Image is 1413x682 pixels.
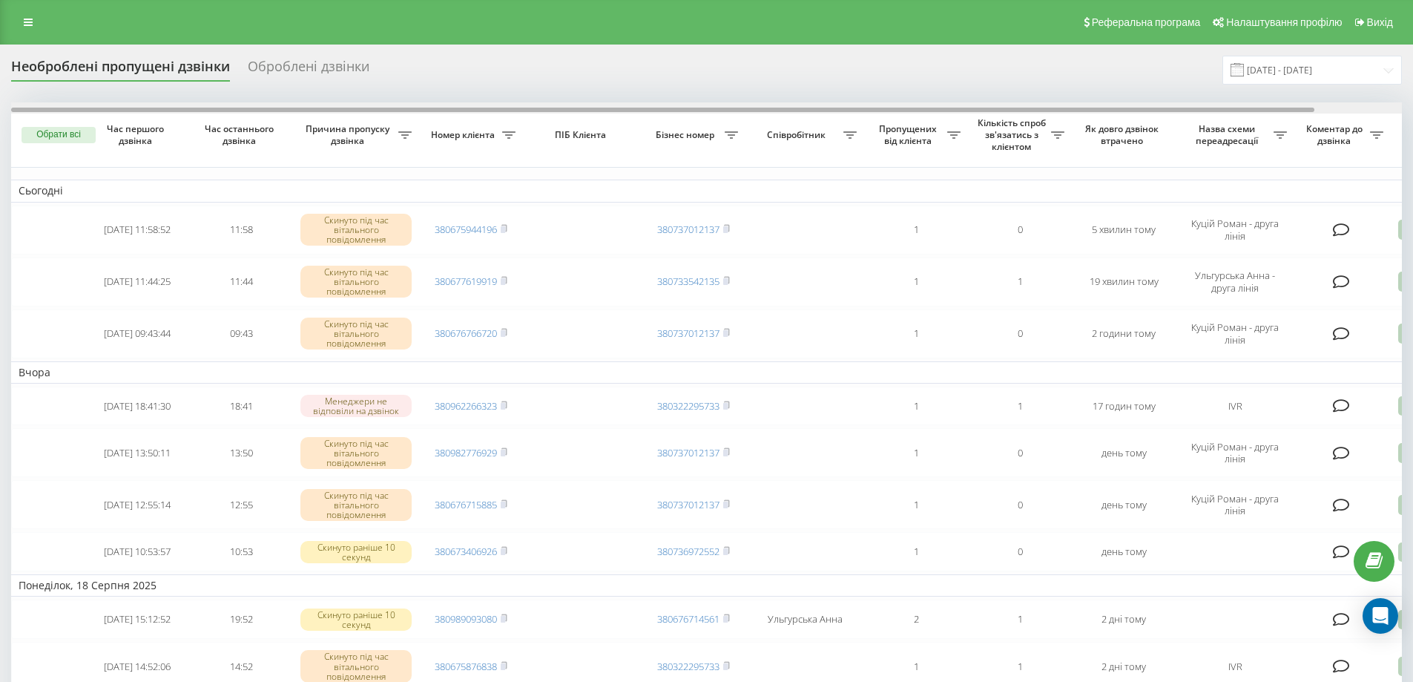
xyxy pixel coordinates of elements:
[968,480,1072,529] td: 0
[189,309,293,358] td: 09:43
[1176,428,1294,477] td: Куцій Роман - друга лінія
[435,399,497,413] a: 380962266323
[1183,123,1274,146] span: Назва схеми переадресації
[864,532,968,571] td: 1
[248,59,369,82] div: Оброблені дзвінки
[657,498,719,511] a: 380737012137
[85,480,189,529] td: [DATE] 12:55:14
[1363,598,1398,634] div: Open Intercom Messenger
[300,541,412,563] div: Скинуто раніше 10 секунд
[300,318,412,350] div: Скинуто під час вітального повідомлення
[11,59,230,82] div: Необроблені пропущені дзвінки
[85,309,189,358] td: [DATE] 09:43:44
[1176,387,1294,426] td: IVR
[657,275,719,288] a: 380733542135
[864,206,968,255] td: 1
[85,428,189,477] td: [DATE] 13:50:11
[85,258,189,306] td: [DATE] 11:44:25
[435,275,497,288] a: 380677619919
[300,266,412,298] div: Скинуто під час вітального повідомлення
[1072,532,1176,571] td: день тому
[1084,123,1164,146] span: Як довго дзвінок втрачено
[1302,123,1370,146] span: Коментар до дзвінка
[649,129,725,141] span: Бізнес номер
[1367,16,1393,28] span: Вихід
[189,480,293,529] td: 12:55
[968,600,1072,639] td: 1
[85,600,189,639] td: [DATE] 15:12:52
[968,206,1072,255] td: 0
[657,660,719,673] a: 380322295733
[435,327,497,340] a: 380676766720
[975,117,1051,152] span: Кількість спроб зв'язатись з клієнтом
[426,129,502,141] span: Номер клієнта
[1226,16,1342,28] span: Налаштування профілю
[1072,428,1176,477] td: день тому
[864,258,968,306] td: 1
[1176,309,1294,358] td: Куцій Роман - друга лінія
[968,387,1072,426] td: 1
[1176,480,1294,529] td: Куцій Роман - друга лінія
[201,123,281,146] span: Час останнього дзвінка
[97,123,177,146] span: Час першого дзвінка
[435,498,497,511] a: 380676715885
[1072,206,1176,255] td: 5 хвилин тому
[753,129,843,141] span: Співробітник
[864,480,968,529] td: 1
[300,437,412,470] div: Скинуто під час вітального повідомлення
[189,532,293,571] td: 10:53
[968,309,1072,358] td: 0
[536,129,629,141] span: ПІБ Клієнта
[657,446,719,459] a: 380737012137
[435,446,497,459] a: 380982776929
[300,214,412,246] div: Скинуто під час вітального повідомлення
[189,258,293,306] td: 11:44
[189,206,293,255] td: 11:58
[657,327,719,340] a: 380737012137
[435,660,497,673] a: 380675876838
[22,127,96,143] button: Обрати всі
[300,395,412,417] div: Менеджери не відповіли на дзвінок
[657,612,719,626] a: 380676714561
[968,532,1072,571] td: 0
[1176,206,1294,255] td: Куцій Роман - друга лінія
[657,545,719,558] a: 380736972552
[657,399,719,413] a: 380322295733
[85,206,189,255] td: [DATE] 11:58:52
[435,612,497,626] a: 380989093080
[657,223,719,236] a: 380737012137
[300,123,398,146] span: Причина пропуску дзвінка
[864,309,968,358] td: 1
[189,600,293,639] td: 19:52
[300,489,412,522] div: Скинуто під час вітального повідомлення
[864,387,968,426] td: 1
[968,258,1072,306] td: 1
[1072,309,1176,358] td: 2 години тому
[189,428,293,477] td: 13:50
[864,428,968,477] td: 1
[300,609,412,631] div: Скинуто раніше 10 секунд
[1092,16,1201,28] span: Реферальна програма
[968,428,1072,477] td: 0
[745,600,864,639] td: Ульгурська Анна
[85,387,189,426] td: [DATE] 18:41:30
[1072,258,1176,306] td: 19 хвилин тому
[85,532,189,571] td: [DATE] 10:53:57
[872,123,947,146] span: Пропущених від клієнта
[1072,480,1176,529] td: день тому
[1072,387,1176,426] td: 17 годин тому
[435,223,497,236] a: 380675944196
[864,600,968,639] td: 2
[435,545,497,558] a: 380673406926
[1072,600,1176,639] td: 2 дні тому
[1176,258,1294,306] td: Ульгурська Анна - друга лінія
[189,387,293,426] td: 18:41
